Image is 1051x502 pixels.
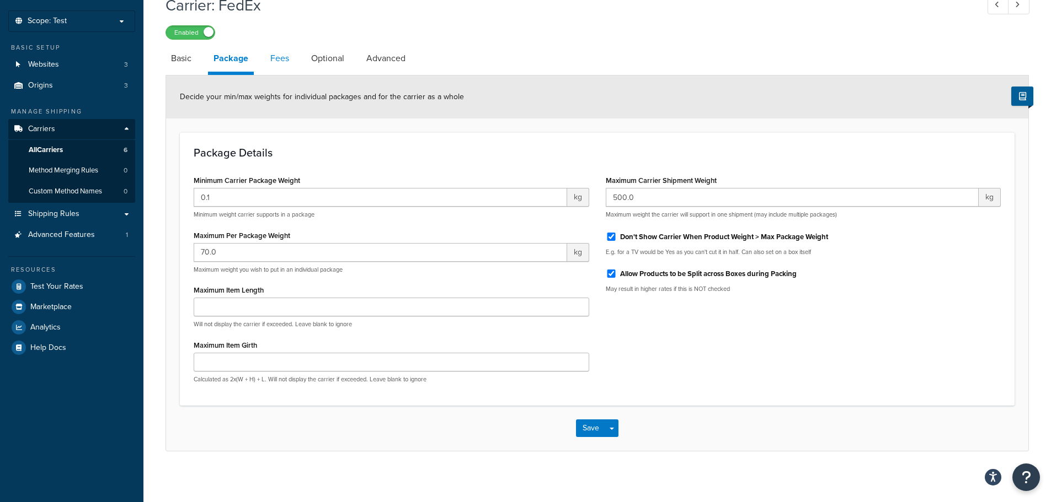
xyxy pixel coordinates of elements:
[28,125,55,134] span: Carriers
[194,320,589,328] p: Will not display the carrier if exceeded. Leave blank to ignore
[265,45,295,72] a: Fees
[194,176,300,185] label: Minimum Carrier Package Weight
[8,225,135,245] a: Advanced Features1
[8,43,135,52] div: Basic Setup
[30,282,83,292] span: Test Your Rates
[8,140,135,160] a: AllCarriers6
[180,91,464,102] span: Decide your min/max weights for individual packages and for the carrier as a whole
[8,181,135,202] a: Custom Method Names0
[28,230,95,240] span: Advanced Features
[1012,463,1040,491] button: Open Resource Center
[28,17,67,26] span: Scope: Test
[8,119,135,139] a: Carriers
[30,343,66,353] span: Help Docs
[29,166,98,175] span: Method Merging Rules
[8,55,135,75] li: Websites
[606,248,1001,256] p: E.g. for a TV would be Yes as you can't cut it in half. Can also set on a box itself
[8,75,135,96] li: Origins
[124,81,128,90] span: 3
[8,265,135,274] div: Resources
[29,187,102,196] span: Custom Method Names
[8,181,135,202] li: Custom Method Names
[194,147,1001,159] h3: Package Details
[567,188,589,207] span: kg
[208,45,254,75] a: Package
[8,55,135,75] a: Websites3
[567,243,589,262] span: kg
[8,204,135,224] a: Shipping Rules
[8,75,135,96] a: Origins3
[166,45,197,72] a: Basic
[620,269,797,279] label: Allow Products to be Split across Boxes during Packing
[606,176,717,185] label: Maximum Carrier Shipment Weight
[979,188,1001,207] span: kg
[124,145,127,155] span: 6
[30,303,72,312] span: Marketplace
[28,81,53,90] span: Origins
[194,375,589,384] p: Calculated as 2x(W + H) + L. Will not display the carrier if exceeded. Leave blank to ignore
[30,323,61,332] span: Analytics
[1011,87,1033,106] button: Show Help Docs
[28,209,79,219] span: Shipping Rules
[124,187,127,196] span: 0
[124,166,127,175] span: 0
[29,145,63,155] span: All Carriers
[306,45,350,72] a: Optional
[126,230,128,240] span: 1
[8,225,135,245] li: Advanced Features
[166,26,215,39] label: Enabled
[8,160,135,181] a: Method Merging Rules0
[194,286,264,294] label: Maximum Item Length
[8,317,135,337] a: Analytics
[620,232,828,242] label: Don't Show Carrier When Product Weight > Max Package Weight
[194,266,589,274] p: Maximum weight you wish to put in an individual package
[194,210,589,219] p: Minimum weight carrier supports in a package
[8,160,135,181] li: Method Merging Rules
[194,341,257,349] label: Maximum Item Girth
[194,231,290,240] label: Maximum Per Package Weight
[606,285,1001,293] p: May result in higher rates if this is NOT checked
[8,107,135,116] div: Manage Shipping
[606,210,1001,219] p: Maximum weight the carrier will support in one shipment (may include multiple packages)
[8,277,135,296] a: Test Your Rates
[28,60,59,69] span: Websites
[8,297,135,317] a: Marketplace
[361,45,411,72] a: Advanced
[576,419,606,437] button: Save
[8,338,135,358] a: Help Docs
[124,60,128,69] span: 3
[8,119,135,203] li: Carriers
